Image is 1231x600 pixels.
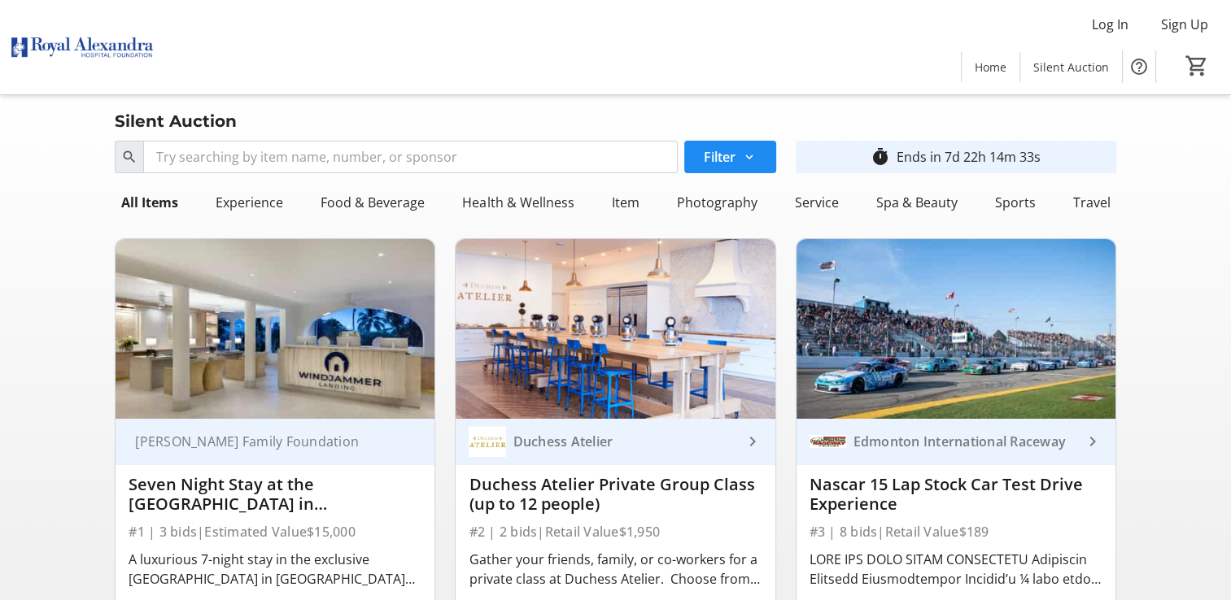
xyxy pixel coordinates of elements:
div: Spa & Beauty [869,186,963,219]
span: Silent Auction [1033,59,1109,76]
img: Edmonton International Raceway [810,423,847,460]
mat-icon: keyboard_arrow_right [1083,432,1102,451]
img: Seven Night Stay at the Windjammer Landing Resort in St. Lucia + $5K Travel Voucher [116,239,434,419]
div: Item [605,186,645,219]
div: Ends in 7d 22h 14m 33s [897,147,1041,167]
div: Silent Auction [105,108,247,134]
button: Cart [1182,51,1211,80]
div: Duchess Atelier [506,433,742,450]
mat-icon: keyboard_arrow_right [743,432,762,451]
div: All Items [115,186,185,219]
div: LORE IPS DOLO SITAM CONSECTETU Adipiscin Elitsedd Eiusmodtempor Incidid’u ¼ labo etdol magn aliqu... [810,550,1102,589]
button: Log In [1079,11,1142,37]
div: Photography [670,186,763,219]
mat-icon: timer_outline [871,147,890,167]
div: Experience [209,186,290,219]
span: Sign Up [1161,15,1208,34]
button: Help [1123,50,1155,83]
span: Filter [704,147,736,167]
div: Gather your friends, family, or co-workers for a private class at Duchess Atelier. Choose from an... [469,550,762,589]
input: Try searching by item name, number, or sponsor [143,141,677,173]
img: Duchess Atelier [469,423,506,460]
img: Duchess Atelier Private Group Class (up to 12 people) [456,239,775,419]
span: Log In [1092,15,1128,34]
button: Filter [684,141,776,173]
img: Royal Alexandra Hospital Foundation's Logo [10,7,155,88]
div: Seven Night Stay at the [GEOGRAPHIC_DATA] in [GEOGRAPHIC_DATA][PERSON_NAME] + $5K Travel Voucher [129,475,421,514]
div: Nascar 15 Lap Stock Car Test Drive Experience [810,475,1102,514]
div: A luxurious 7-night stay in the exclusive [GEOGRAPHIC_DATA] in [GEOGRAPHIC_DATA][PERSON_NAME]. Vi... [129,550,421,589]
div: Service [788,186,845,219]
a: Edmonton International RacewayEdmonton International Raceway [797,419,1115,465]
div: Edmonton International Raceway [847,433,1083,450]
div: [PERSON_NAME] Family Foundation [129,433,402,450]
img: Nascar 15 Lap Stock Car Test Drive Experience [797,239,1115,419]
div: #2 | 2 bids | Retail Value $1,950 [469,520,762,543]
a: Duchess AtelierDuchess Atelier [456,419,775,465]
div: Health & Wellness [456,186,580,219]
div: #1 | 3 bids | Estimated Value $15,000 [129,520,421,543]
div: Sports [988,186,1041,219]
span: Home [975,59,1006,76]
div: Duchess Atelier Private Group Class (up to 12 people) [469,475,762,514]
a: Home [962,52,1019,82]
a: Silent Auction [1020,52,1122,82]
button: Sign Up [1148,11,1221,37]
div: #3 | 8 bids | Retail Value $189 [810,520,1102,543]
div: Food & Beverage [314,186,431,219]
div: Travel [1066,186,1116,219]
